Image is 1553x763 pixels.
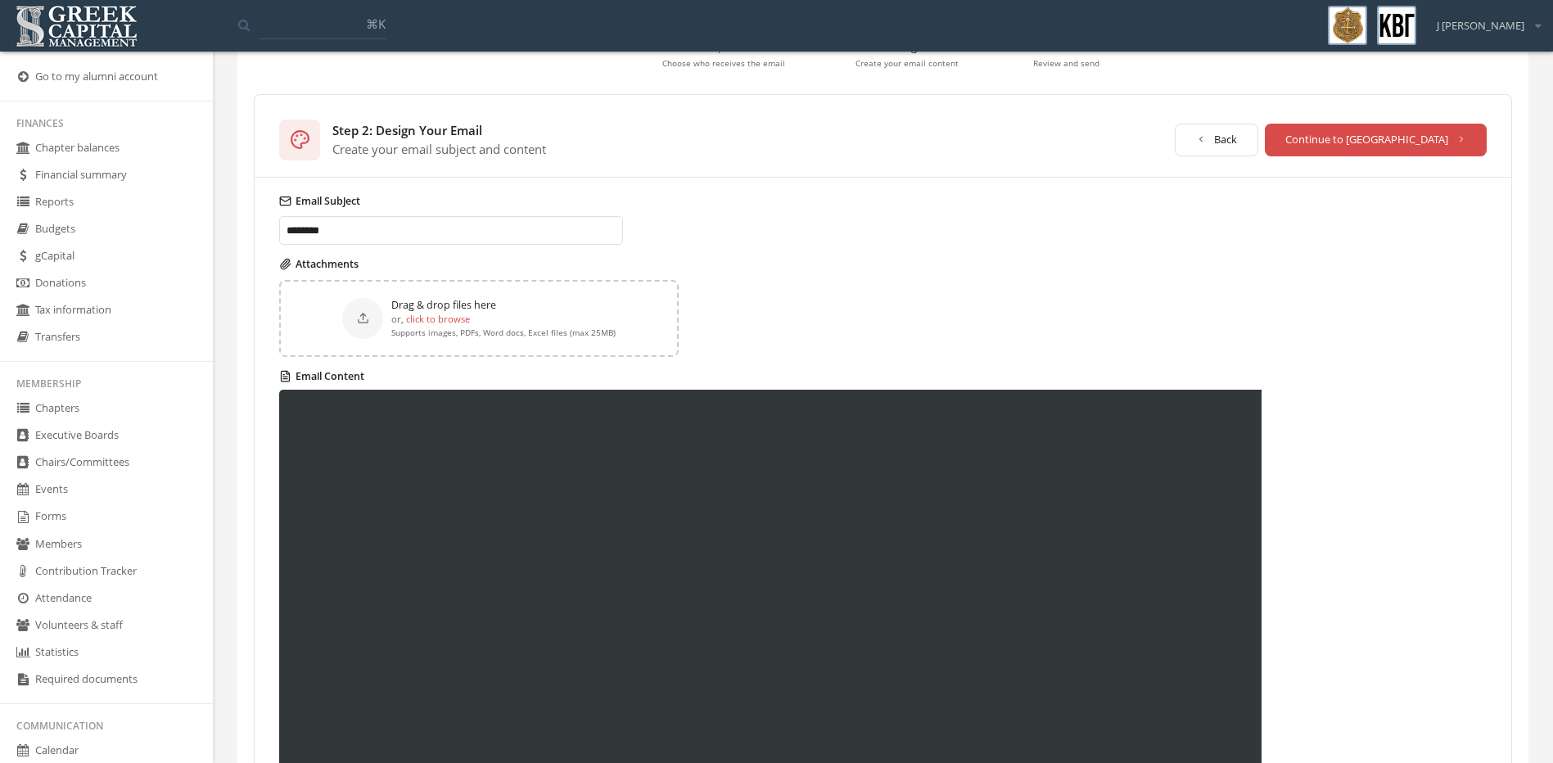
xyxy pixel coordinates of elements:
[366,16,386,32] span: ⌘K
[279,369,1487,384] label: Email Content
[1437,18,1524,34] span: J [PERSON_NAME]
[391,298,616,313] p: Drag & drop files here
[1265,124,1488,156] button: Continue to [GEOGRAPHIC_DATA]
[1175,124,1259,156] button: Back
[279,257,1487,272] label: Attachments
[1426,6,1541,34] div: J [PERSON_NAME]
[332,122,546,138] div: Step 2: Design Your Email
[406,312,470,327] label: click to browse
[391,312,616,327] p: or,
[279,194,623,209] label: Email Subject
[856,57,959,70] p: Create your email content
[662,57,785,70] p: Choose who receives the email
[332,141,546,157] div: Create your email subject and content
[1033,57,1099,70] p: Review and send
[391,327,616,339] p: Supports images, PDFs, Word docs, Excel files (max 25MB)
